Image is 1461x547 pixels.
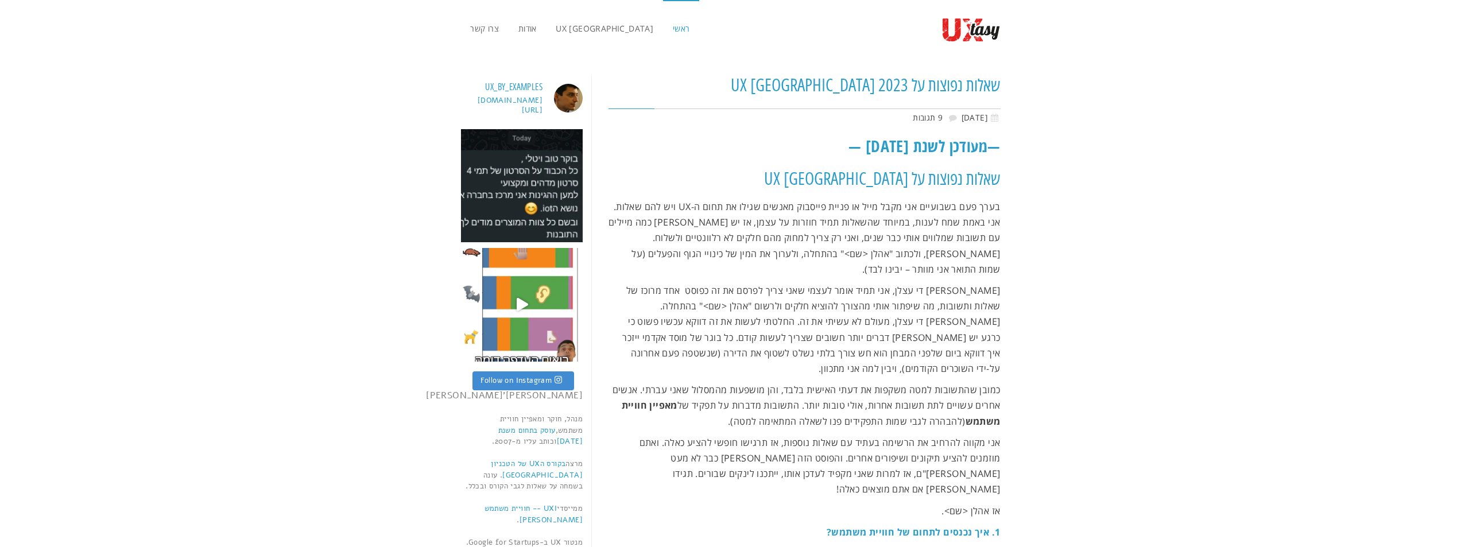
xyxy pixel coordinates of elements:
[609,283,1001,377] p: [PERSON_NAME] די עצלן, אני תמיד אומר לעצמי שאני צריך לפרסם את זה כפוסט אחד מרוכז של שאלות ותשובות...
[609,199,1001,277] p: בערך פעם בשבועיים אני מקבל מייל או פניית פייסבוק מאנשים שגילו את תחום ה-UX ויש להם שאלות. אני באמ...
[555,375,562,384] svg: Instagram
[470,23,499,34] span: צרו קשר
[517,298,528,311] svg: Play
[962,112,1001,123] time: [DATE]
[609,435,1001,498] p: אני מקווה להרחיב את הרשימה בעתיד עם שאלות נוספות, אז תרגישו חופשי להציע כאלה. ואתם מוזמנים להציע ...
[461,248,583,362] img: סירים וסיפורים, ניבים ופתגמים, שקרים וכזבים, צבעים וגדלים, תפיסה וקוגניציה, כלבים ועטלפים, חפרפרו...
[485,82,542,94] h3: ux_by_examples
[827,526,1000,538] a: 1. איך נכנסים לתחום של חוויית משתמש?
[461,248,583,362] a: Play
[556,23,653,34] span: UX [GEOGRAPHIC_DATA]
[609,168,1001,191] h1: שאלות נפוצות על UX [GEOGRAPHIC_DATA]
[491,459,583,480] a: בקורס הUX של הטכניון [GEOGRAPHIC_DATA]
[649,399,677,412] strong: מאפיין
[848,137,1000,157] strong: —מעודכן לשנת [DATE] —
[609,503,1001,519] p: אז אהלן <שם>.
[913,112,943,123] a: 9 תגובות
[461,129,583,243] img: יש תמורה לחפירה 😊
[609,382,1001,429] p: כמובן שהתשובות למטה משקפות את דעתי האישית בלבד, והן מושפעות מהמסלול שאני עברתי. אנשים אחרים עשויי...
[426,389,583,402] font: [PERSON_NAME]'[PERSON_NAME]
[485,503,583,525] a: UXI -- חוויית משתמש [PERSON_NAME]
[622,399,1001,427] strong: חוויית משתמש
[609,75,1001,97] h1: שאלות נפוצות על UX [GEOGRAPHIC_DATA] 2023
[942,17,1001,42] img: UXtasy
[498,425,583,447] a: עוסק בתחום משנת [DATE]
[472,371,574,391] a: Instagram Follow on Instagram
[518,23,537,34] span: אודות
[480,375,552,386] span: Follow on Instagram
[673,23,690,34] span: ראשי
[461,82,583,115] a: ux_by_examples [DOMAIN_NAME][URL]
[461,96,543,115] p: [DOMAIN_NAME][URL]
